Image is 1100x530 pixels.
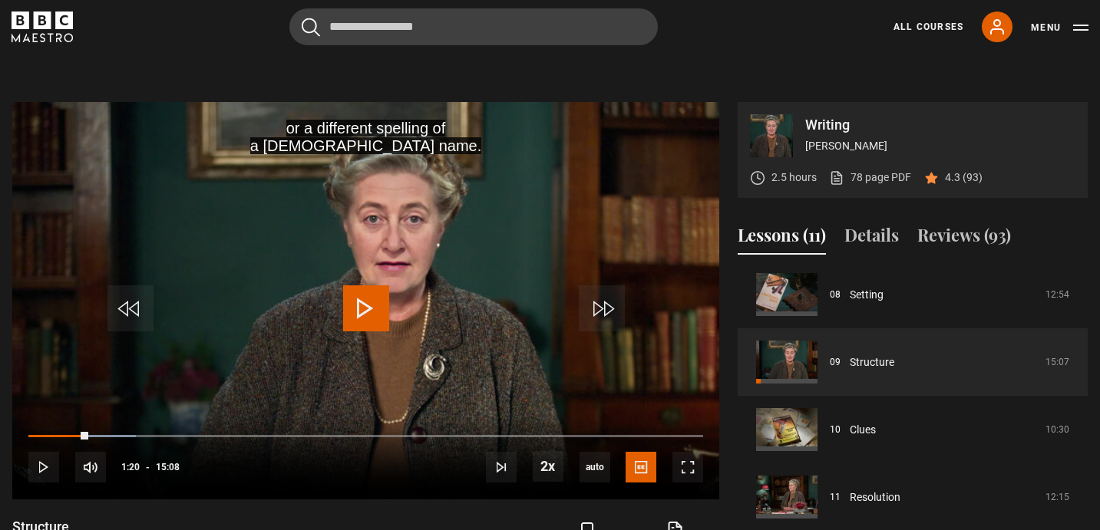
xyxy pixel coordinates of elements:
[28,452,59,482] button: Play
[894,20,963,34] a: All Courses
[289,8,658,45] input: Search
[12,102,719,499] video-js: Video Player
[829,170,911,186] a: 78 page PDF
[626,452,656,482] button: Captions
[850,422,876,438] a: Clues
[156,453,180,481] span: 15:08
[533,451,563,482] button: Playback Rate
[302,18,320,37] button: Submit the search query
[945,170,983,186] p: 4.3 (93)
[75,452,106,482] button: Mute
[146,462,150,472] span: -
[28,435,703,438] div: Progress Bar
[1031,20,1088,35] button: Toggle navigation
[12,12,73,42] svg: BBC Maestro
[738,222,826,255] button: Lessons (11)
[850,354,894,370] a: Structure
[844,222,899,255] button: Details
[486,452,517,482] button: Next Lesson
[580,452,610,482] span: auto
[850,489,900,505] a: Resolution
[771,170,817,186] p: 2.5 hours
[850,287,884,303] a: Setting
[672,452,703,482] button: Fullscreen
[805,118,1075,132] p: Writing
[121,453,140,481] span: 1:20
[917,222,1011,255] button: Reviews (93)
[805,138,1075,154] p: [PERSON_NAME]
